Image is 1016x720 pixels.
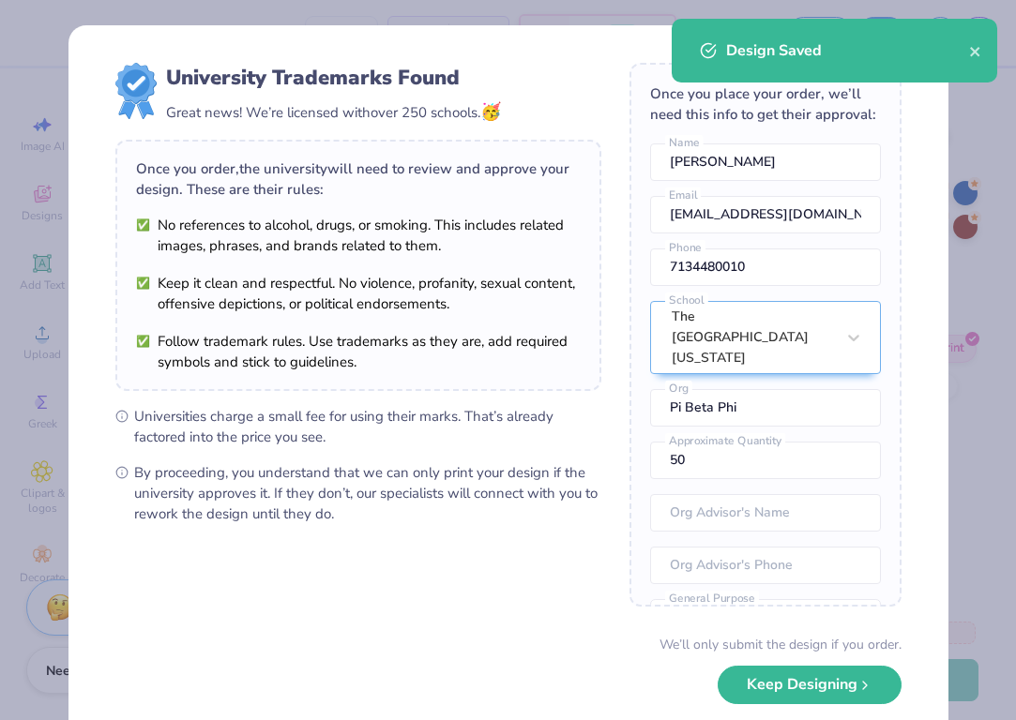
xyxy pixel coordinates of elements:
input: Org [650,389,881,427]
span: Universities charge a small fee for using their marks. That’s already factored into the price you... [134,406,601,447]
li: Keep it clean and respectful. No violence, profanity, sexual content, offensive depictions, or po... [136,273,581,314]
div: We’ll only submit the design if you order. [660,635,902,654]
span: By proceeding, you understand that we can only print your design if the university approves it. I... [134,462,601,524]
input: Org Advisor's Name [650,494,881,532]
li: No references to alcohol, drugs, or smoking. This includes related images, phrases, and brands re... [136,215,581,256]
div: Once you order, the university will need to review and approve your design. These are their rules: [136,158,581,200]
input: Phone [650,248,881,286]
div: The [GEOGRAPHIC_DATA][US_STATE] [672,307,835,368]
div: University Trademarks Found [166,63,501,93]
input: Name [650,143,881,181]
span: 🥳 [480,100,501,123]
div: Design Saved [726,39,969,62]
img: license-marks-badge.png [115,63,157,119]
div: Great news! We’re licensed with over 250 schools. [166,99,501,125]
li: Follow trademark rules. Use trademarks as they are, add required symbols and stick to guidelines. [136,331,581,372]
input: Email [650,196,881,233]
button: close [969,39,982,62]
div: Once you place your order, we’ll need this info to get their approval: [650,83,881,125]
button: Keep Designing [718,666,902,704]
input: Org Advisor's Phone [650,547,881,584]
input: Approximate Quantity [650,442,881,479]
